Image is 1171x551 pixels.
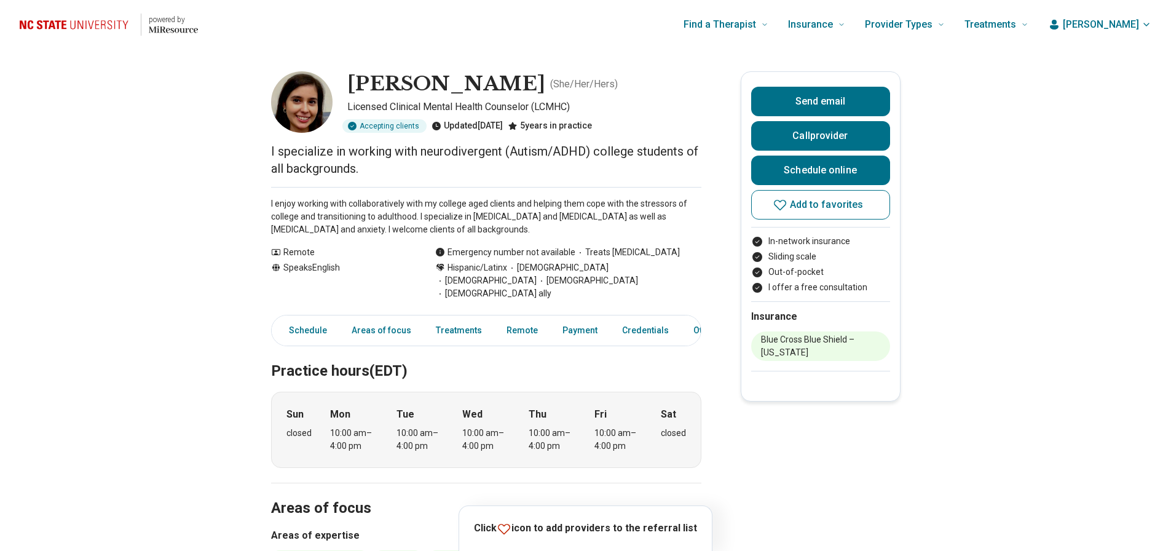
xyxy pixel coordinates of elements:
h1: [PERSON_NAME] [347,71,545,97]
div: 10:00 am – 4:00 pm [462,427,510,453]
span: [PERSON_NAME] [1063,17,1139,32]
div: Updated [DATE] [432,119,503,133]
h2: Areas of focus [271,469,701,519]
ul: Payment options [751,235,890,294]
strong: Tue [396,407,414,422]
strong: Sun [286,407,304,422]
strong: Mon [330,407,350,422]
div: 10:00 am – 4:00 pm [594,427,642,453]
strong: Sat [661,407,676,422]
a: Payment [555,318,605,343]
div: Speaks English [271,261,411,300]
div: When does the program meet? [271,392,701,468]
span: Hispanic/Latinx [448,261,507,274]
a: Areas of focus [344,318,419,343]
h2: Insurance [751,309,890,324]
div: Remote [271,246,411,259]
strong: Wed [462,407,483,422]
a: Treatments [428,318,489,343]
div: 10:00 am – 4:00 pm [396,427,444,453]
a: Schedule online [751,156,890,185]
a: Other [686,318,730,343]
div: Emergency number not available [435,246,575,259]
p: Click icon to add providers to the referral list [474,521,697,536]
li: Blue Cross Blue Shield – [US_STATE] [751,331,890,361]
a: Credentials [615,318,676,343]
a: Schedule [274,318,334,343]
div: closed [286,427,312,440]
li: In-network insurance [751,235,890,248]
span: Find a Therapist [684,16,756,33]
span: Treats [MEDICAL_DATA] [575,246,680,259]
span: Treatments [964,16,1016,33]
p: I specialize in working with neurodivergent (Autism/ADHD) college students of all backgrounds. [271,143,701,177]
span: [DEMOGRAPHIC_DATA] [537,274,638,287]
li: Out-of-pocket [751,266,890,279]
strong: Thu [529,407,546,422]
h2: Practice hours (EDT) [271,331,701,382]
p: ( She/Her/Hers ) [550,77,618,92]
span: [DEMOGRAPHIC_DATA] ally [435,287,551,300]
p: I enjoy working with collaboratively with my college aged clients and helping them cope with the ... [271,197,701,236]
div: Accepting clients [342,119,427,133]
div: 10:00 am – 4:00 pm [529,427,576,453]
button: Callprovider [751,121,890,151]
span: [DEMOGRAPHIC_DATA] [435,274,537,287]
span: Insurance [788,16,833,33]
button: [PERSON_NAME] [1048,17,1151,32]
span: [DEMOGRAPHIC_DATA] [507,261,609,274]
strong: Fri [594,407,607,422]
button: Add to favorites [751,190,890,220]
div: closed [661,427,686,440]
li: Sliding scale [751,250,890,263]
li: I offer a free consultation [751,281,890,294]
a: Remote [499,318,545,343]
p: powered by [149,15,198,25]
div: 10:00 am – 4:00 pm [330,427,377,453]
a: Home page [20,5,198,44]
span: Provider Types [865,16,932,33]
button: Send email [751,87,890,116]
h3: Areas of expertise [271,528,701,543]
p: Licensed Clinical Mental Health Counselor (LCMHC) [347,100,701,114]
img: Osly Galobardi, Licensed Clinical Mental Health Counselor (LCMHC) [271,71,333,133]
span: Add to favorites [790,200,864,210]
div: 5 years in practice [508,119,592,133]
